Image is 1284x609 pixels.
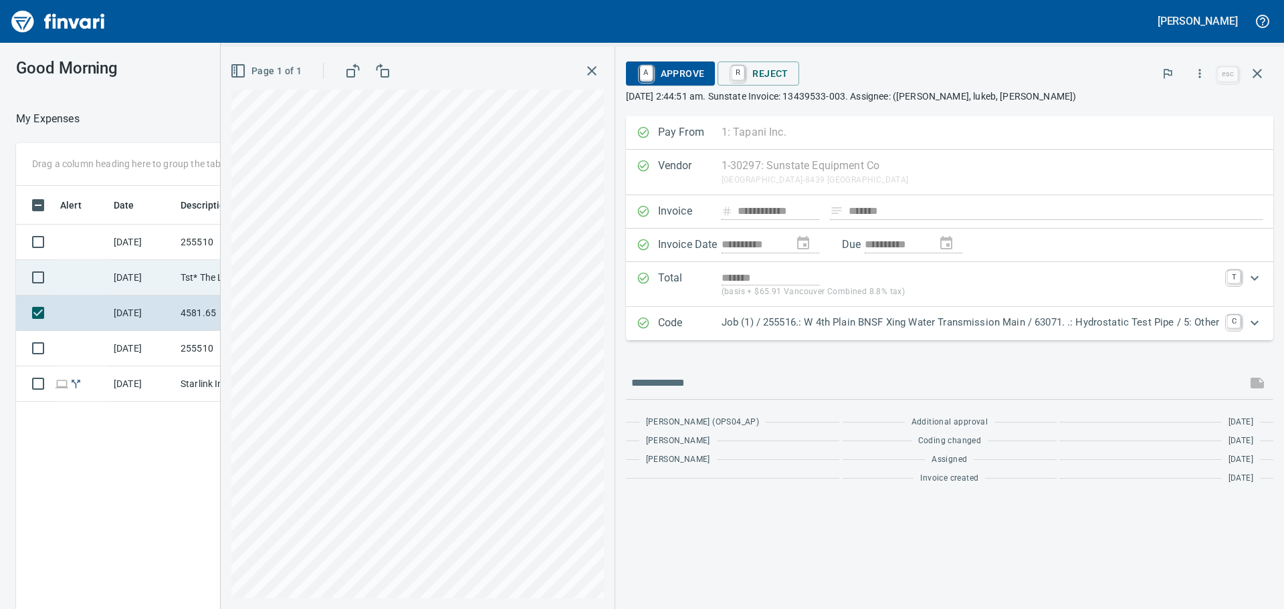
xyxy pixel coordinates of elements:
[1153,59,1182,88] button: Flag
[626,62,716,86] button: AApprove
[108,260,175,295] td: [DATE]
[1214,57,1273,90] span: Close invoice
[69,379,83,388] span: Split transaction
[732,66,744,80] a: R
[181,197,248,213] span: Description
[114,197,152,213] span: Date
[60,197,82,213] span: Alert
[722,315,1219,330] p: Job (1) / 255516.: W 4th Plain BNSF Xing Water Transmission Main / 63071. .: Hydrostatic Test Pip...
[175,260,296,295] td: Tst* The Logger Restau Astoria OR
[175,225,296,260] td: 255510
[108,225,175,260] td: [DATE]
[1228,453,1253,467] span: [DATE]
[1227,270,1241,283] a: T
[626,90,1273,103] p: [DATE] 2:44:51 am. Sunstate Invoice: 13439533-003. Assignee: ([PERSON_NAME], lukeb, [PERSON_NAME])
[175,331,296,366] td: 255510
[16,59,300,78] h3: Good Morning
[1158,14,1238,28] h5: [PERSON_NAME]
[1228,472,1253,485] span: [DATE]
[1154,11,1241,31] button: [PERSON_NAME]
[932,453,967,467] span: Assigned
[728,62,788,85] span: Reject
[626,307,1273,340] div: Expand
[646,435,710,448] span: [PERSON_NAME]
[1241,367,1273,399] span: This records your message into the invoice and notifies anyone mentioned
[108,295,175,331] td: [DATE]
[175,295,296,331] td: 4581.65
[108,366,175,402] td: [DATE]
[637,62,705,85] span: Approve
[233,63,302,80] span: Page 1 of 1
[60,197,99,213] span: Alert
[55,379,69,388] span: Online transaction
[658,270,722,299] p: Total
[646,453,710,467] span: [PERSON_NAME]
[646,416,760,429] span: [PERSON_NAME] (OPS04_AP)
[658,315,722,332] p: Code
[1228,435,1253,448] span: [DATE]
[114,197,134,213] span: Date
[722,285,1219,299] p: (basis + $65.91 Vancouver Combined 8.8% tax)
[1218,67,1238,82] a: esc
[918,435,982,448] span: Coding changed
[1227,315,1241,328] a: C
[626,262,1273,307] div: Expand
[1228,416,1253,429] span: [DATE]
[108,331,175,366] td: [DATE]
[175,366,296,402] td: Starlink Internet [DOMAIN_NAME] CA - Pipeline
[912,416,988,429] span: Additional approval
[32,157,228,170] p: Drag a column heading here to group the table
[181,197,231,213] span: Description
[920,472,978,485] span: Invoice created
[8,5,108,37] img: Finvari
[640,66,653,80] a: A
[16,111,80,127] p: My Expenses
[1185,59,1214,88] button: More
[718,62,798,86] button: RReject
[16,111,80,127] nav: breadcrumb
[227,59,307,84] button: Page 1 of 1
